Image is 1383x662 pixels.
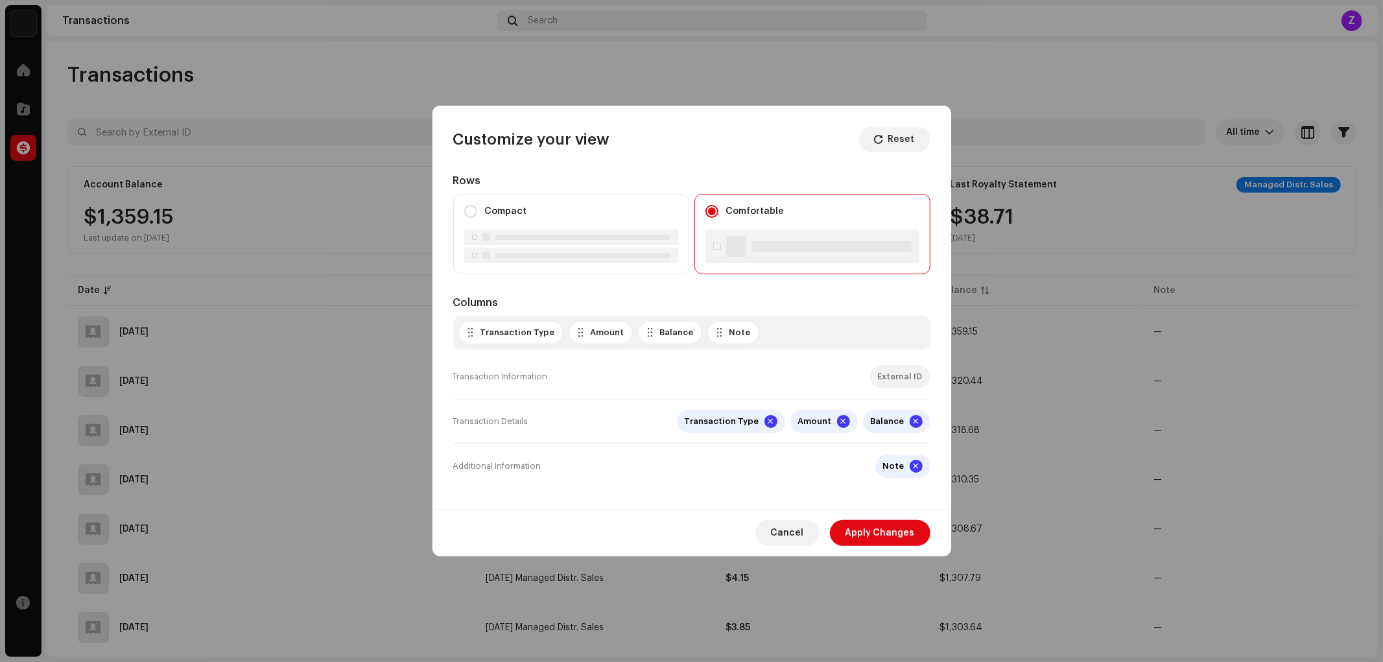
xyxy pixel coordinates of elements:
span: Reset [888,126,915,152]
button: Cancel [755,520,820,546]
div: Transaction Type [685,416,759,427]
div: Transaction Information [453,365,548,388]
div: Additional Information [453,455,541,478]
div: Columns [453,295,930,311]
div: Transaction Type [480,327,555,338]
button: Reset [859,126,930,152]
span: Cancel [771,520,804,546]
label: Compact [485,204,527,219]
div: Balance [871,416,904,427]
div: Note [883,461,904,471]
div: External ID [878,372,923,382]
div: Note [729,327,751,338]
div: Amount [798,416,832,427]
button: Apply Changes [830,520,930,546]
div: Transaction Details [453,410,528,433]
div: Amount [591,327,624,338]
label: Comfortable [726,204,785,219]
div: Rows [453,173,930,189]
div: Customize your view [453,129,610,150]
span: Apply Changes [845,520,915,546]
div: Balance [660,327,694,338]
